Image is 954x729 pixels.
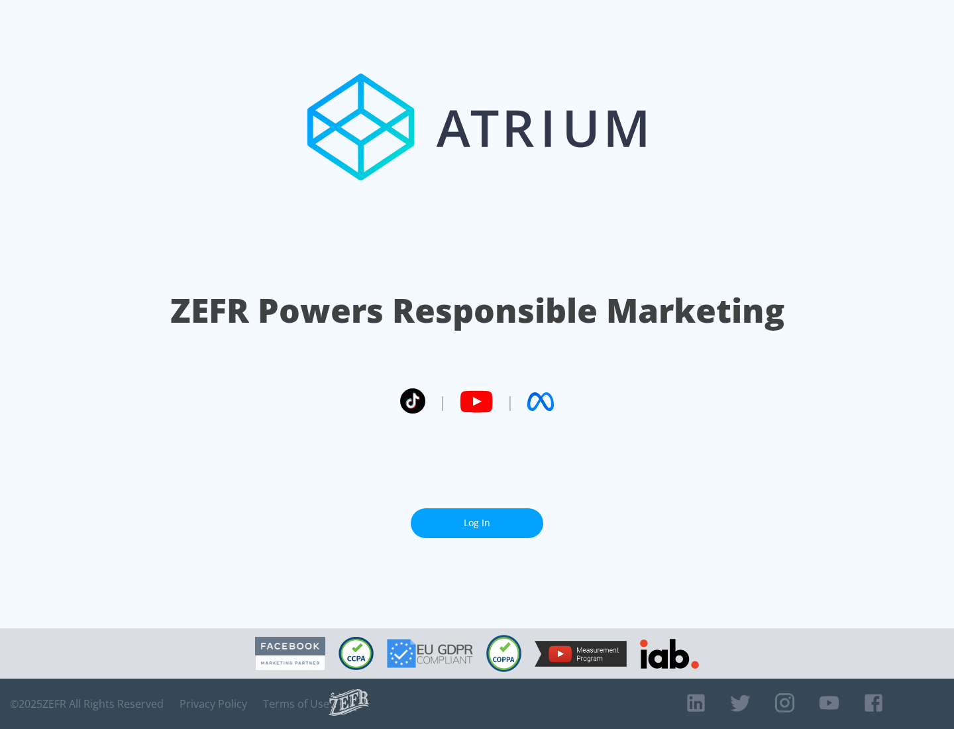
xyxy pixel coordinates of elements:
h1: ZEFR Powers Responsible Marketing [170,288,784,333]
a: Log In [411,508,543,538]
img: YouTube Measurement Program [535,641,627,667]
a: Terms of Use [263,697,329,710]
span: | [506,392,514,412]
span: © 2025 ZEFR All Rights Reserved [10,697,164,710]
img: IAB [640,639,699,669]
img: COPPA Compliant [486,635,521,672]
span: | [439,392,447,412]
a: Privacy Policy [180,697,247,710]
img: CCPA Compliant [339,637,374,670]
img: GDPR Compliant [387,639,473,668]
img: Facebook Marketing Partner [255,637,325,671]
